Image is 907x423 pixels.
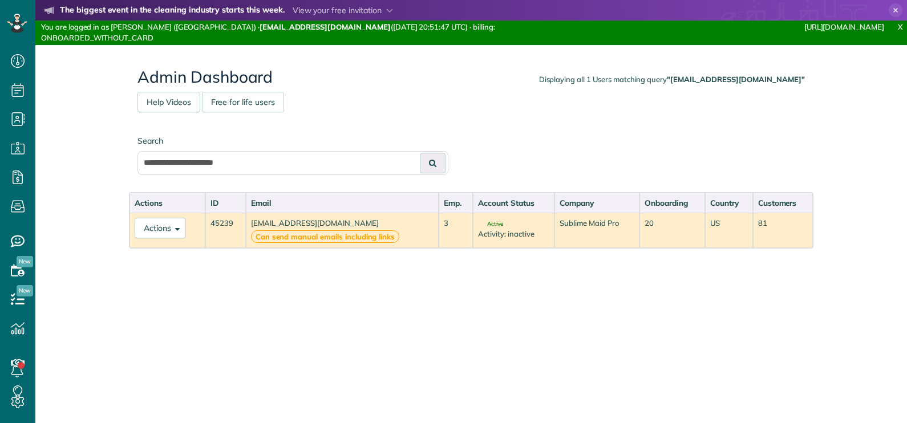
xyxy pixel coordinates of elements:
[260,22,391,31] strong: [EMAIL_ADDRESS][DOMAIN_NAME]
[210,197,241,209] div: ID
[17,256,33,267] span: New
[645,197,700,209] div: Onboarding
[17,285,33,296] span: New
[554,213,639,248] td: Sublime Maid Pro
[135,218,186,238] button: Actions
[135,197,200,209] div: Actions
[560,197,634,209] div: Company
[246,213,439,248] td: [EMAIL_ADDRESS][DOMAIN_NAME]
[539,74,805,85] div: Displaying all 1 Users matching query
[60,5,285,17] strong: The biggest event in the cleaning industry starts this week.
[758,197,808,209] div: Customers
[251,197,434,209] div: Email
[35,21,603,45] div: You are logged in as [PERSON_NAME] ([GEOGRAPHIC_DATA]) · ([DATE] 20:51:47 UTC) · billing: ONBOARD...
[705,213,752,248] td: US
[444,197,468,209] div: Emp.
[137,92,200,112] a: Help Videos
[478,229,549,239] div: Activity: inactive
[205,213,246,248] td: 45239
[251,230,400,243] strong: Can send manual emails including links
[804,22,884,31] a: [URL][DOMAIN_NAME]
[753,213,813,248] td: 81
[893,21,907,34] a: X
[710,197,747,209] div: Country
[478,221,503,227] span: Active
[202,92,284,112] a: Free for life users
[478,197,549,209] div: Account Status
[667,75,805,84] strong: "[EMAIL_ADDRESS][DOMAIN_NAME]"
[137,68,805,86] h2: Admin Dashboard
[137,135,448,147] label: Search
[439,213,473,248] td: 3
[639,213,705,248] td: 20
